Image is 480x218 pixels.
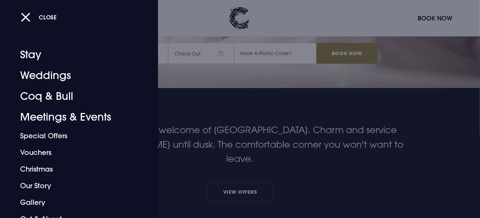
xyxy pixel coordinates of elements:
[20,144,130,161] a: Vouchers
[21,10,57,24] button: Close
[20,107,130,128] a: Meetings & Events
[20,194,130,211] a: Gallery
[20,86,130,107] a: Coq & Bull
[39,14,57,21] span: Close
[20,161,130,177] a: Christmas
[20,128,130,144] a: Special Offers
[20,65,130,86] a: Weddings
[20,44,130,65] a: Stay
[20,177,130,194] a: Our Story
